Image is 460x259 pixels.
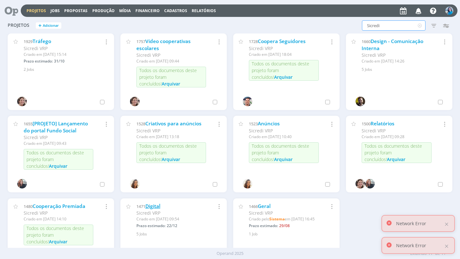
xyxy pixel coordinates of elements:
button: Financeiro [134,8,162,13]
div: Criado em [DATE] 14:26 [362,58,432,64]
div: 1 Job [249,231,332,237]
p: Network Error [396,220,426,227]
span: 22/12 [167,223,177,228]
a: Jobs [50,8,60,13]
img: C [356,97,365,106]
span: 1728 [249,39,258,44]
span: Arquivar [162,81,180,87]
div: 2 Jobs [24,67,106,72]
span: Projetos [8,23,29,28]
a: Design - Comunicação Interna [362,38,423,52]
span: Sicredi VRP [24,134,48,140]
span: 29/08 [279,223,290,228]
span: Todos os documentos deste projeto foram concluídos! [364,143,422,162]
button: Projetos [25,8,48,13]
span: 1500 [362,121,371,127]
span: Propostas [64,8,88,13]
span: Todos os documentos deste projeto foram concluídos! [27,225,84,245]
span: 1757 [136,39,145,44]
span: 1929 [24,39,33,44]
span: Sicredi VRP [249,45,273,51]
img: C [243,97,252,106]
button: Mídia [117,8,133,13]
span: Adicionar [43,24,59,28]
span: 1655 [24,121,33,127]
span: Sicredi VRP [136,210,160,216]
a: Tráfego [33,38,51,45]
span: Arquivar [387,156,405,162]
button: Propostas [62,8,89,13]
span: Arquivar [274,156,293,162]
a: [PROJETO] Lançamento do portal Fundo Social [24,120,88,134]
span: Arquivar [49,163,67,169]
div: Criado em [DATE] 14:10 [24,216,94,222]
div: Criado em [DATE] 09:43 [24,141,94,146]
button: Relatórios [190,8,218,13]
span: 1660 [362,39,371,44]
a: Mídia [119,8,131,13]
button: +Adicionar [36,22,61,29]
span: Prazo estimado: [136,223,165,228]
img: A [356,179,365,189]
div: 5 Jobs [136,231,219,237]
div: Criado em [DATE] 15:14 [24,52,94,57]
span: Sicredi VRP [362,52,386,58]
div: 5 Jobs [362,67,444,72]
span: Sicredi VRP [249,210,273,216]
span: Prazo estimado: [24,58,53,64]
img: A [130,97,140,106]
a: Anúncios [258,120,280,127]
span: 1528 [136,121,145,127]
span: 1471 [136,204,145,209]
b: Sistema [269,216,285,222]
div: Criado em [DATE] 09:44 [136,58,206,64]
a: Financeiro [135,8,160,13]
img: E [365,179,375,189]
div: Criado em [DATE] 10:40 [249,134,319,140]
span: Sicredi VRP [362,128,386,134]
a: Relatórios [371,120,395,127]
span: 1523 [249,121,258,127]
img: E [445,7,453,15]
div: Criado em [DATE] 09:54 [136,216,206,222]
div: Criado em [DATE] 13:18 [136,134,206,140]
span: Todos os documentos deste projeto foram concluídos! [139,67,197,87]
img: V [130,179,140,189]
a: Geral [258,203,271,210]
span: Sicredi VRP [136,128,160,134]
button: Cadastros [162,8,189,13]
button: Produção [90,8,117,13]
span: Arquivar [274,74,293,80]
img: A [17,97,27,106]
a: Coopera Seguidores [258,38,306,45]
span: Cadastros [164,8,187,13]
span: Sicredi VRP [136,52,160,58]
img: E [17,179,27,189]
span: Sicredi VRP [24,45,48,51]
button: Jobs [49,8,62,13]
span: Sicredi VRP [24,210,48,216]
div: Criado em [DATE] 09:28 [362,134,432,140]
span: + [38,22,42,29]
input: Busca [362,20,425,31]
span: Todos os documentos deste projeto foram concluídos! [27,150,84,169]
div: Criado pelo em [DATE] 16:45 [249,216,319,222]
p: Network Error [396,242,426,249]
span: Todos os documentos deste projeto foram concluídos! [139,143,197,162]
span: Todos os documentos deste projeto foram concluídos! [252,61,309,80]
div: Criado em [DATE] 18:04 [249,52,319,57]
a: Cooperação Premiada [33,203,85,210]
a: Projetos [27,8,46,13]
span: Prazo estimado: [249,223,278,228]
span: 31/10 [54,58,65,64]
a: Criativos para anúncios [145,120,202,127]
a: Relatórios [192,8,216,13]
span: Todos os documentos deste projeto foram concluídos! [252,143,309,162]
span: 1480 [24,204,33,209]
span: Sicredi VRP [249,128,273,134]
span: Arquivar [49,239,67,245]
a: Digital [145,203,160,210]
span: Arquivar [162,156,180,162]
span: 1466 [249,204,258,209]
button: E [445,5,454,16]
